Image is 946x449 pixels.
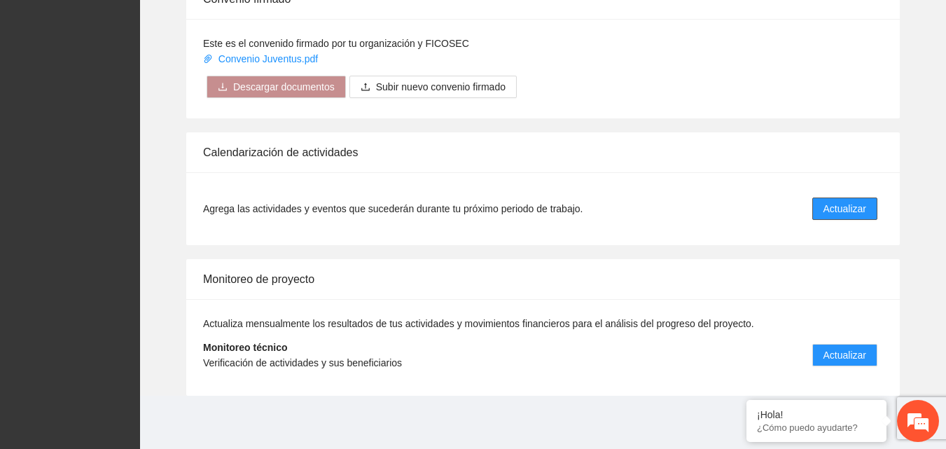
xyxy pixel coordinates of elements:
[203,201,583,216] span: Agrega las actividades y eventos que sucederán durante tu próximo periodo de trabajo.
[349,76,517,98] button: uploadSubir nuevo convenio firmado
[823,201,866,216] span: Actualizar
[203,357,402,368] span: Verificación de actividades y sus beneficiarios
[81,146,193,287] span: Estamos en línea.
[361,82,370,93] span: upload
[203,54,213,64] span: paper-clip
[812,344,877,366] button: Actualizar
[349,81,517,92] span: uploadSubir nuevo convenio firmado
[757,409,876,420] div: ¡Hola!
[203,259,883,299] div: Monitoreo de proyecto
[823,347,866,363] span: Actualizar
[203,53,321,64] a: Convenio Juventus.pdf
[376,79,506,95] span: Subir nuevo convenio firmado
[7,300,267,349] textarea: Escriba su mensaje y pulse “Intro”
[218,82,228,93] span: download
[757,422,876,433] p: ¿Cómo puedo ayudarte?
[203,38,469,49] span: Este es el convenido firmado por tu organización y FICOSEC
[812,198,877,220] button: Actualizar
[73,71,235,90] div: Chatee con nosotros ahora
[203,132,883,172] div: Calendarización de actividades
[233,79,335,95] span: Descargar documentos
[207,76,346,98] button: downloadDescargar documentos
[203,318,754,329] span: Actualiza mensualmente los resultados de tus actividades y movimientos financieros para el anális...
[203,342,288,353] strong: Monitoreo técnico
[230,7,263,41] div: Minimizar ventana de chat en vivo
